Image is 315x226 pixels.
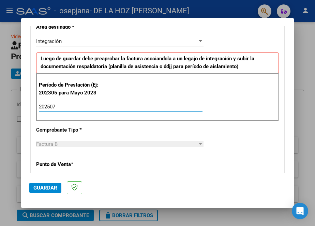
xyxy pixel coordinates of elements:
[29,183,61,193] button: Guardar
[292,203,308,219] div: Open Intercom Messenger
[36,38,62,44] span: Integración
[36,126,109,134] p: Comprobante Tipo *
[39,81,110,96] p: Período de Prestación (Ej: 202305 para Mayo 2023
[36,161,109,168] p: Punto de Venta
[33,185,57,191] span: Guardar
[41,56,254,70] strong: Luego de guardar debe preaprobar la factura asociandola a un legajo de integración y subir la doc...
[36,141,58,147] span: Factura B
[36,23,109,31] p: Area destinado *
